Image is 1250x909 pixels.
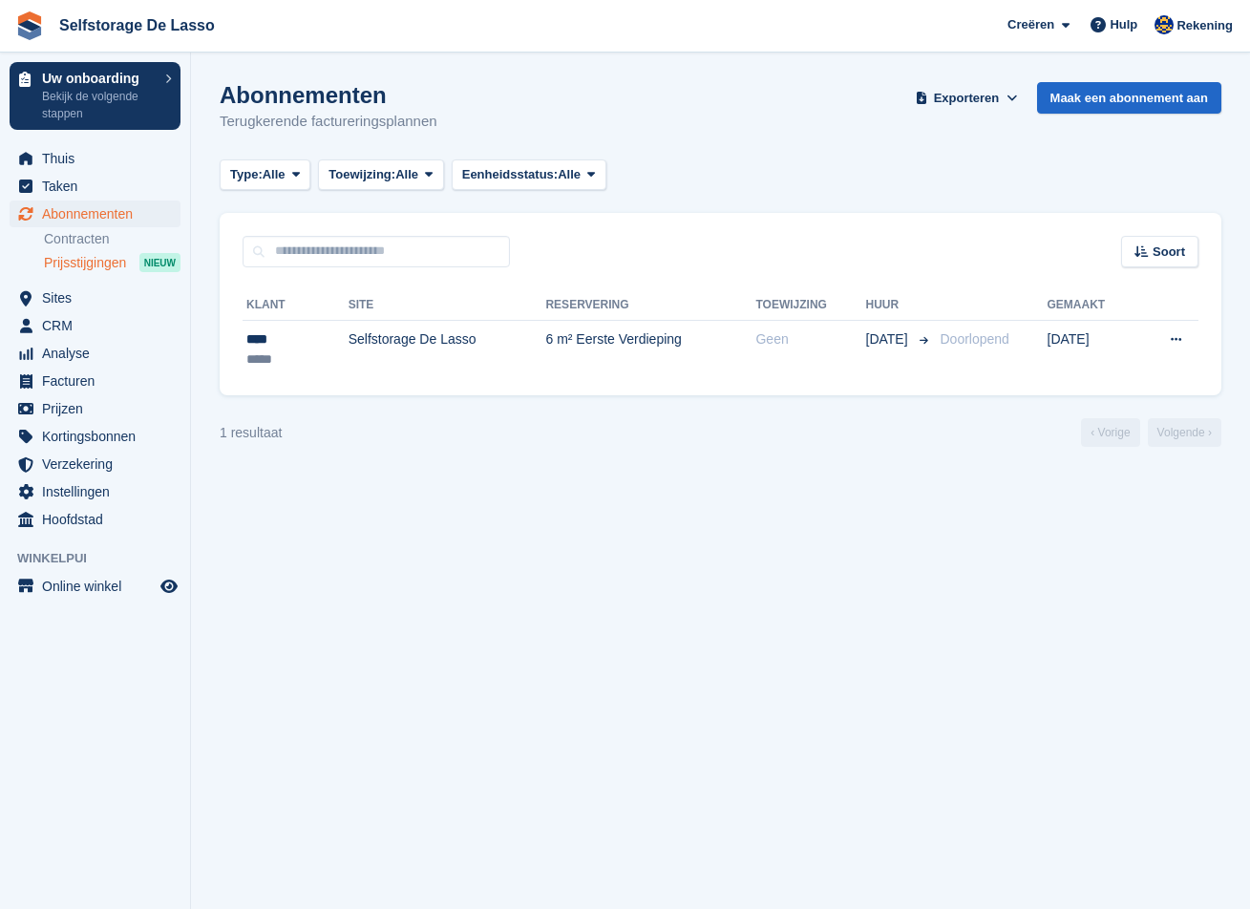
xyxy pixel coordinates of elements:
span: Verzekering [42,451,157,477]
th: Toewijzing [755,290,865,321]
button: Toewijzing: Alle [318,159,443,191]
p: Bekijk de volgende stappen [42,88,156,122]
a: Uw onboarding Bekijk de volgende stappen [10,62,180,130]
div: Geen [755,329,865,349]
img: stora-icon-8386f47178a22dfd0bd8f6a31ec36ba5ce8667c1dd55bd0f319d3a0aa187defe.svg [15,11,44,40]
th: Huur [866,290,933,321]
span: Instellingen [42,478,157,505]
p: Terugkerende factureringsplannen [220,111,437,133]
a: menu [10,340,180,367]
a: menu [10,285,180,311]
th: Reservering [545,290,755,321]
p: Uw onboarding [42,72,156,85]
span: CRM [42,312,157,339]
span: Thuis [42,145,157,172]
span: Type: [230,165,263,184]
td: 6 m² Eerste Verdieping [545,320,755,380]
span: Abonnementen [42,201,157,227]
th: Gemaakt [1048,290,1137,321]
a: menu [10,201,180,227]
a: menu [10,145,180,172]
button: Type: Alle [220,159,310,191]
td: Selfstorage De Lasso [349,320,546,380]
span: [DATE] [866,329,912,349]
a: menu [10,312,180,339]
span: Creëren [1007,15,1054,34]
nav: Page [1077,418,1225,447]
span: Exporteren [934,89,1000,108]
a: Contracten [44,230,180,248]
span: Prijzen [42,395,157,422]
div: NIEUW [139,253,180,272]
a: menu [10,395,180,422]
span: Winkelpui [17,549,190,568]
a: Prijsstijgingen NIEUW [44,252,180,273]
a: menu [10,173,180,200]
span: Hulp [1110,15,1137,34]
span: Sites [42,285,157,311]
div: 1 resultaat [220,423,282,443]
span: Soort [1153,243,1185,262]
span: Alle [263,165,286,184]
span: Alle [395,165,418,184]
a: menu [10,573,180,600]
td: [DATE] [1048,320,1137,380]
th: site [349,290,546,321]
span: Facturen [42,368,157,394]
span: Kortingsbonnen [42,423,157,450]
a: Maak een abonnement aan [1037,82,1221,114]
h1: Abonnementen [220,82,437,108]
img: Daan Jansen [1155,15,1174,34]
span: Eenheidsstatus: [462,165,558,184]
button: Exporteren [911,82,1021,114]
a: Previewwinkel [158,575,180,598]
a: menu [10,478,180,505]
span: Analyse [42,340,157,367]
span: Prijsstijgingen [44,254,126,272]
span: Rekening [1176,16,1233,35]
span: Toewijzing: [328,165,395,184]
a: menu [10,423,180,450]
a: menu [10,368,180,394]
button: Eenheidsstatus: Alle [452,159,606,191]
th: Klant [243,290,349,321]
a: Selfstorage De Lasso [52,10,222,41]
span: Online winkel [42,573,157,600]
span: Taken [42,173,157,200]
a: menu [10,506,180,533]
span: Alle [558,165,581,184]
a: menu [10,451,180,477]
span: Hoofdstad [42,506,157,533]
a: Volgende [1148,418,1221,447]
a: Vorig [1081,418,1139,447]
span: Doorlopend [941,331,1009,347]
